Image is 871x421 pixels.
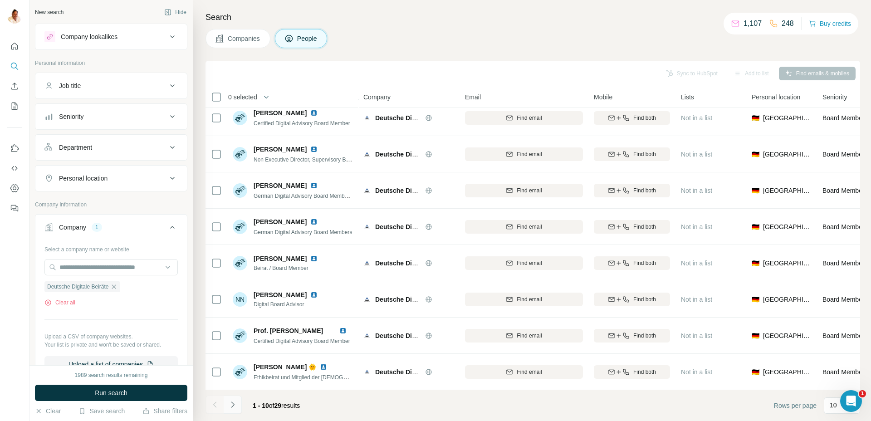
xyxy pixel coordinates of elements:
span: Rows per page [774,401,817,410]
button: Find email [465,111,583,125]
span: [GEOGRAPHIC_DATA] [763,259,812,268]
button: Find both [594,256,670,270]
span: 1 - 10 [253,402,269,409]
p: Personal information [35,59,187,67]
span: [PERSON_NAME] [254,217,307,226]
img: Logo of Deutsche Digitale Beiräte [363,259,371,267]
iframe: Intercom live chat [840,390,862,412]
p: Upload a CSV of company websites. [44,333,178,341]
button: My lists [7,98,22,114]
button: Find email [465,147,583,161]
span: Company [363,93,391,102]
img: Logo of Deutsche Digitale Beiräte [363,223,371,230]
span: Find email [517,295,542,304]
span: [GEOGRAPHIC_DATA] [763,222,812,231]
span: Ethikbeirat und Mitglied der [DEMOGRAPHIC_DATA] Digitalen Beiräte [254,373,423,381]
img: LinkedIn logo [310,291,318,299]
span: Find both [633,150,656,158]
span: Certified Digital Advisory Board Member [254,120,350,127]
button: Use Surfe API [7,160,22,176]
img: Avatar [233,328,247,343]
div: 1989 search results remaining [75,371,148,379]
img: Avatar [233,365,247,379]
div: Personal location [59,174,108,183]
button: Department [35,137,187,158]
span: 1 [859,390,866,397]
p: Your list is private and won't be saved or shared. [44,341,178,349]
span: Not in a list [681,368,712,376]
span: Prof. [PERSON_NAME] [254,327,323,334]
span: Non Executive Director, Supervisory Board Member / Aufsichtsrat / Zertifizierter Digitaler Beirat [254,156,481,163]
span: Find both [633,295,656,304]
span: Find both [633,114,656,122]
img: Logo of Deutsche Digitale Beiräte [363,187,371,194]
img: LinkedIn logo [320,363,327,371]
div: Department [59,143,92,152]
span: Find email [517,259,542,267]
img: LinkedIn logo [310,146,318,153]
span: 🇩🇪 [752,367,759,377]
span: German Digital Advisory Board Members [254,229,352,235]
button: Find email [465,220,583,234]
button: Feedback [7,200,22,216]
span: [PERSON_NAME] [254,108,307,117]
span: Find both [633,368,656,376]
button: Company lookalikes [35,26,187,48]
span: Deutsche Digitale Beiräte [47,283,108,291]
span: 🇩🇪 [752,295,759,304]
button: Upload a list of companies [44,356,178,372]
button: Find email [465,256,583,270]
button: Job title [35,75,187,97]
span: [GEOGRAPHIC_DATA] [763,150,812,159]
button: Find both [594,147,670,161]
img: LinkedIn logo [310,255,318,262]
button: Share filters [142,406,187,416]
button: Buy credits [809,17,851,30]
span: Find both [633,223,656,231]
span: [GEOGRAPHIC_DATA] [763,331,812,340]
span: 🇩🇪 [752,186,759,195]
span: People [297,34,318,43]
button: Find both [594,184,670,197]
span: Deutsche Digitale Beiräte [375,368,452,376]
span: Board Member [822,187,865,194]
span: Email [465,93,481,102]
span: Find email [517,223,542,231]
span: [PERSON_NAME] [254,290,307,299]
button: Clear [35,406,61,416]
span: Board Member [822,259,865,267]
span: Deutsche Digitale Beiräte [375,332,452,339]
span: [PERSON_NAME] [254,145,307,154]
img: Logo of Deutsche Digitale Beiräte [363,332,371,339]
button: Use Surfe on LinkedIn [7,140,22,157]
span: Deutsche Digitale Beiräte [375,187,452,194]
span: Deutsche Digitale Beiräte [375,259,452,267]
span: Not in a list [681,151,712,158]
div: 1 [92,223,102,231]
span: 🇩🇪 [752,222,759,231]
img: Logo of Deutsche Digitale Beiräte [363,368,371,376]
button: Find email [465,365,583,379]
span: Board Member [822,151,865,158]
button: Save search [78,406,125,416]
span: Find email [517,150,542,158]
span: 🇩🇪 [752,150,759,159]
span: Not in a list [681,223,712,230]
button: Enrich CSV [7,78,22,94]
span: Not in a list [681,187,712,194]
button: Personal location [35,167,187,189]
button: Find email [465,293,583,306]
span: Find both [633,186,656,195]
span: [PERSON_NAME] 🌞 [254,362,316,372]
button: Find email [465,329,583,343]
button: Clear all [44,299,75,307]
span: Board Member [822,296,865,303]
button: Seniority [35,106,187,127]
span: [GEOGRAPHIC_DATA] [763,113,812,122]
span: Not in a list [681,296,712,303]
span: Lists [681,93,694,102]
img: Avatar [233,256,247,270]
div: Company lookalikes [61,32,117,41]
span: [GEOGRAPHIC_DATA] [763,186,812,195]
img: Avatar [233,147,247,162]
